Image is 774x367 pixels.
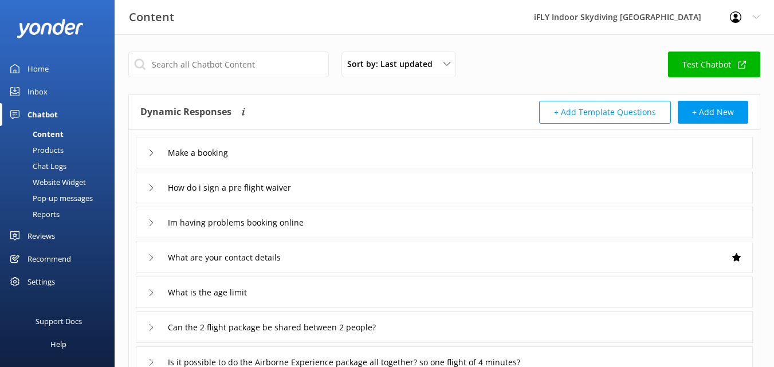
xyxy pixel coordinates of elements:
[36,310,82,333] div: Support Docs
[140,101,231,124] h4: Dynamic Responses
[50,333,66,356] div: Help
[7,142,64,158] div: Products
[27,224,55,247] div: Reviews
[7,142,115,158] a: Products
[668,52,760,77] a: Test Chatbot
[539,101,671,124] button: + Add Template Questions
[27,247,71,270] div: Recommend
[27,270,55,293] div: Settings
[7,206,115,222] a: Reports
[7,158,115,174] a: Chat Logs
[7,206,60,222] div: Reports
[129,8,174,26] h3: Content
[128,52,329,77] input: Search all Chatbot Content
[27,80,48,103] div: Inbox
[7,158,66,174] div: Chat Logs
[347,58,439,70] span: Sort by: Last updated
[7,174,86,190] div: Website Widget
[7,190,93,206] div: Pop-up messages
[678,101,748,124] button: + Add New
[7,126,115,142] a: Content
[7,190,115,206] a: Pop-up messages
[27,57,49,80] div: Home
[17,19,83,38] img: yonder-white-logo.png
[7,174,115,190] a: Website Widget
[27,103,58,126] div: Chatbot
[7,126,64,142] div: Content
